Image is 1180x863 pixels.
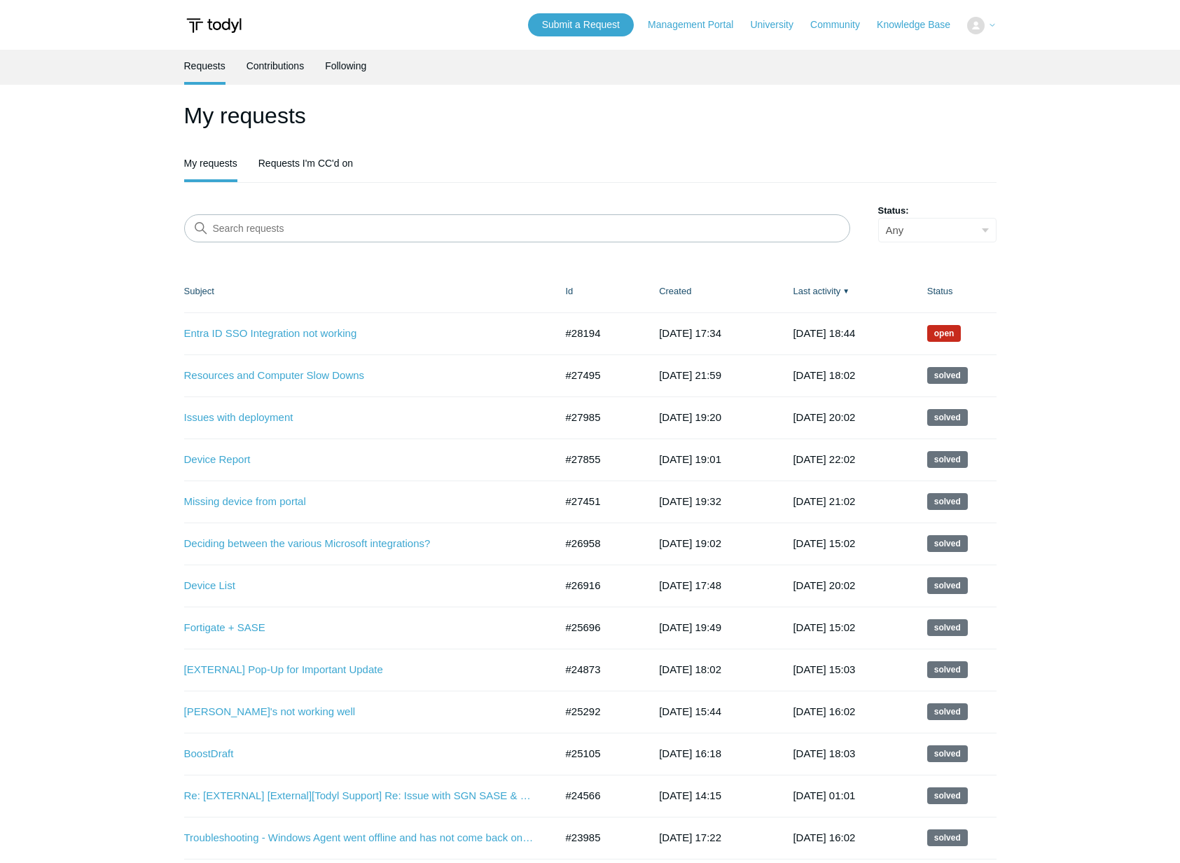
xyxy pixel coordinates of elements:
a: Deciding between the various Microsoft integrations? [184,536,534,552]
time: 2025-06-16T18:03:05+00:00 [793,747,855,759]
a: Re: [EXTERNAL] [External][Todyl Support] Re: Issue with SGN SASE & Hotspot Connection [184,788,534,804]
td: #27855 [552,439,646,481]
time: 2025-06-25T19:49:30+00:00 [659,621,721,633]
td: #28194 [552,312,646,354]
span: This request has been solved [927,367,968,384]
time: 2025-09-02T19:01:02+00:00 [659,453,721,465]
a: My requests [184,147,237,179]
a: Submit a Request [528,13,634,36]
td: #26958 [552,523,646,565]
time: 2025-08-01T19:02:45+00:00 [659,537,721,549]
time: 2025-06-24T16:02:56+00:00 [793,705,855,717]
a: Resources and Computer Slow Downs [184,368,534,384]
time: 2025-04-01T17:22:13+00:00 [659,831,721,843]
span: This request has been solved [927,787,968,804]
td: #27985 [552,396,646,439]
a: Created [659,286,691,296]
time: 2025-04-29T14:15:00+00:00 [659,789,721,801]
a: Following [325,50,366,82]
label: Status: [878,204,997,218]
time: 2025-09-14T18:02:32+00:00 [793,369,855,381]
a: Entra ID SSO Integration not working [184,326,534,342]
span: This request has been solved [927,661,968,678]
time: 2025-07-31T17:48:05+00:00 [659,579,721,591]
th: Subject [184,270,552,312]
span: ▼ [842,286,849,296]
time: 2025-07-23T15:02:40+00:00 [793,621,855,633]
time: 2025-09-17T17:34:12+00:00 [659,327,721,339]
span: This request has been solved [927,619,968,636]
a: Device List [184,578,534,594]
a: Community [810,18,874,32]
img: Todyl Support Center Help Center home page [184,13,244,39]
a: Management Portal [648,18,747,32]
a: Missing device from portal [184,494,534,510]
a: [PERSON_NAME]'s not working well [184,704,534,720]
a: Device Report [184,452,534,468]
span: This request has been solved [927,535,968,552]
a: BoostDraft [184,746,534,762]
a: [EXTERNAL] Pop-Up for Important Update [184,662,534,678]
span: This request has been solved [927,829,968,846]
span: We are working on a response for you [927,325,962,342]
td: #27495 [552,354,646,396]
a: Requests I'm CC'd on [258,147,353,179]
time: 2025-09-03T22:02:16+00:00 [793,453,855,465]
time: 2025-08-14T19:32:46+00:00 [659,495,721,507]
td: #25292 [552,691,646,733]
time: 2025-06-03T01:01:51+00:00 [793,789,855,801]
span: This request has been solved [927,451,968,468]
span: This request has been solved [927,745,968,762]
th: Status [913,270,997,312]
time: 2025-09-01T15:02:53+00:00 [793,537,855,549]
time: 2025-06-04T15:44:05+00:00 [659,705,721,717]
a: Knowledge Base [877,18,964,32]
td: #26916 [552,565,646,607]
time: 2025-07-15T15:03:17+00:00 [793,663,855,675]
td: #27451 [552,481,646,523]
time: 2025-09-17T18:44:06+00:00 [793,327,855,339]
h1: My requests [184,99,997,132]
td: #25105 [552,733,646,775]
input: Search requests [184,214,850,242]
a: Fortigate + SASE [184,620,534,636]
td: #25696 [552,607,646,649]
a: Requests [184,50,225,82]
time: 2025-09-03T21:02:54+00:00 [793,495,855,507]
time: 2025-05-27T16:18:42+00:00 [659,747,721,759]
a: Contributions [247,50,305,82]
time: 2025-08-21T20:02:45+00:00 [793,579,855,591]
a: Issues with deployment [184,410,534,426]
time: 2025-04-29T16:02:08+00:00 [793,831,855,843]
span: This request has been solved [927,703,968,720]
span: This request has been solved [927,577,968,594]
td: #24566 [552,775,646,817]
time: 2025-09-08T19:20:16+00:00 [659,411,721,423]
a: Last activity▼ [793,286,840,296]
time: 2025-09-09T20:02:20+00:00 [793,411,855,423]
span: This request has been solved [927,409,968,426]
td: #24873 [552,649,646,691]
a: University [750,18,807,32]
th: Id [552,270,646,312]
time: 2025-05-14T18:02:21+00:00 [659,663,721,675]
a: Troubleshooting - Windows Agent went offline and has not come back online. [184,830,534,846]
span: This request has been solved [927,493,968,510]
td: #23985 [552,817,646,859]
time: 2025-08-15T21:59:42+00:00 [659,369,721,381]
